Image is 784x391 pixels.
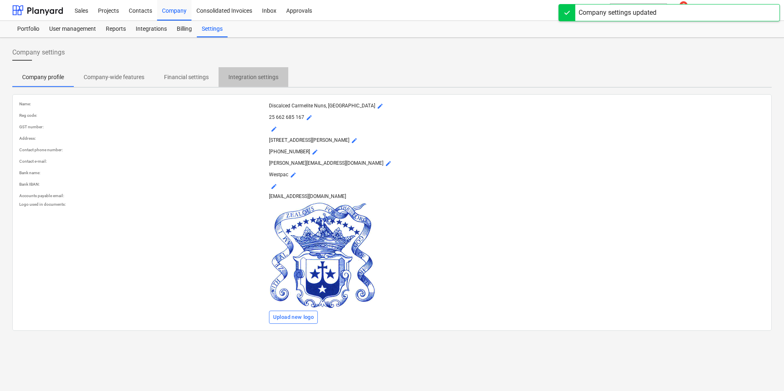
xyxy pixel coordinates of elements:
div: Company settings updated [579,8,656,18]
span: mode_edit [306,114,312,121]
p: Address : [19,136,266,141]
p: 25 662 685 167 [269,113,765,123]
span: mode_edit [271,126,277,132]
a: Billing [172,21,197,37]
span: mode_edit [312,149,318,155]
p: Logo used in documents : [19,202,266,207]
span: mode_edit [271,183,277,190]
p: Integration settings [228,73,278,82]
p: Financial settings [164,73,209,82]
a: Integrations [131,21,172,37]
p: [PERSON_NAME][EMAIL_ADDRESS][DOMAIN_NAME] [269,159,765,168]
p: Contact phone number : [19,147,266,152]
span: Company settings [12,48,65,57]
button: Upload new logo [269,311,318,324]
span: mode_edit [377,103,383,109]
span: mode_edit [290,172,296,178]
a: User management [44,21,101,37]
p: GST number : [19,124,266,130]
p: Reg code : [19,113,266,118]
span: mode_edit [351,137,358,144]
p: Contact e-mail : [19,159,266,164]
a: Settings [197,21,228,37]
p: Company-wide features [84,73,144,82]
p: [PHONE_NUMBER] [269,147,765,157]
p: Bank name : [19,170,266,175]
div: Upload new logo [273,313,314,322]
p: Company profile [22,73,64,82]
p: Discalced Carmelite Nuns, [GEOGRAPHIC_DATA] [269,101,765,111]
p: Bank IBAN : [19,182,266,187]
p: [EMAIL_ADDRESS][DOMAIN_NAME] [269,193,765,200]
span: mode_edit [385,160,392,167]
p: Name : [19,101,266,107]
img: Company logo [269,202,376,309]
p: [STREET_ADDRESS][PERSON_NAME] [269,136,765,145]
p: Accounts payable email : [19,193,266,198]
a: Portfolio [12,21,44,37]
a: Reports [101,21,131,37]
p: Westpac [269,170,765,180]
